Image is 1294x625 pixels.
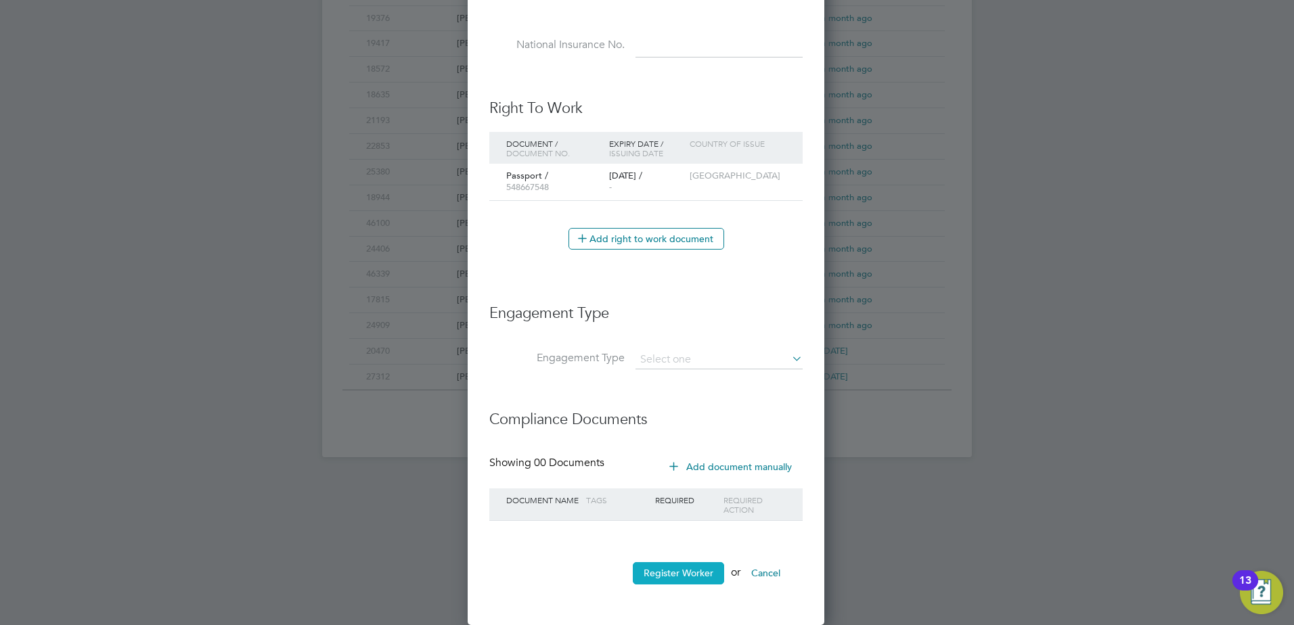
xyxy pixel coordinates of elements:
[633,562,724,584] button: Register Worker
[609,147,663,158] span: Issuing Date
[609,181,612,193] span: -
[635,350,803,369] input: Select one
[660,456,803,478] button: Add document manually
[568,228,724,250] button: Add right to work document
[686,164,766,189] div: [GEOGRAPHIC_DATA]
[652,488,721,511] div: Required
[740,562,791,584] button: Cancel
[489,290,803,323] h3: Engagement Type
[489,562,803,597] li: or
[489,38,625,52] label: National Insurance No.
[489,99,803,118] h3: Right To Work
[489,456,607,470] div: Showing
[534,456,604,469] span: 00 Documents
[503,164,606,200] div: Passport /
[489,351,625,365] label: Engagement Type
[506,147,570,158] span: Document no.
[1239,580,1251,598] div: 13
[489,396,803,430] h3: Compliance Documents
[686,132,789,155] div: Country of issue
[503,488,583,511] div: Document Name
[606,164,686,200] div: [DATE] /
[503,132,606,164] div: Document /
[583,488,652,511] div: Tags
[606,132,686,164] div: Expiry Date /
[720,488,789,521] div: Required Action
[1240,571,1283,614] button: Open Resource Center, 13 new notifications
[506,181,549,193] span: 548667548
